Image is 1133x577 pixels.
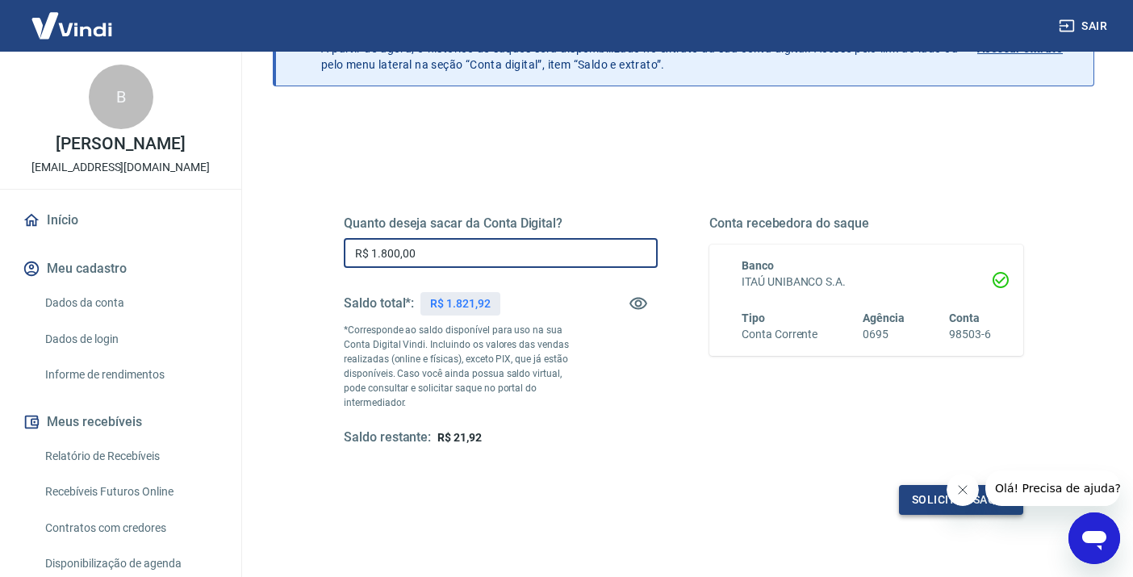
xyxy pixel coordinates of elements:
[863,326,905,343] h6: 0695
[56,136,185,153] p: [PERSON_NAME]
[742,259,774,272] span: Banco
[344,429,431,446] h5: Saldo restante:
[863,311,905,324] span: Agência
[39,440,222,473] a: Relatório de Recebíveis
[31,159,210,176] p: [EMAIL_ADDRESS][DOMAIN_NAME]
[949,326,991,343] h6: 98503-6
[344,295,414,311] h5: Saldo total*:
[742,274,991,291] h6: ITAÚ UNIBANCO S.A.
[39,358,222,391] a: Informe de rendimentos
[1068,512,1120,564] iframe: Botão para abrir a janela de mensagens
[10,11,136,24] span: Olá! Precisa de ajuda?
[430,295,490,312] p: R$ 1.821,92
[39,475,222,508] a: Recebíveis Futuros Online
[742,326,817,343] h6: Conta Corrente
[19,1,124,50] img: Vindi
[39,286,222,320] a: Dados da conta
[19,203,222,238] a: Início
[344,215,658,232] h5: Quanto deseja sacar da Conta Digital?
[709,215,1023,232] h5: Conta recebedora do saque
[1056,11,1114,41] button: Sair
[949,311,980,324] span: Conta
[39,512,222,545] a: Contratos com credores
[742,311,765,324] span: Tipo
[344,323,579,410] p: *Corresponde ao saldo disponível para uso na sua Conta Digital Vindi. Incluindo os valores das ve...
[985,470,1120,506] iframe: Mensagem da empresa
[19,251,222,286] button: Meu cadastro
[19,404,222,440] button: Meus recebíveis
[437,431,482,444] span: R$ 21,92
[89,65,153,129] div: B
[899,485,1023,515] button: Solicitar saque
[39,323,222,356] a: Dados de login
[947,474,979,506] iframe: Fechar mensagem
